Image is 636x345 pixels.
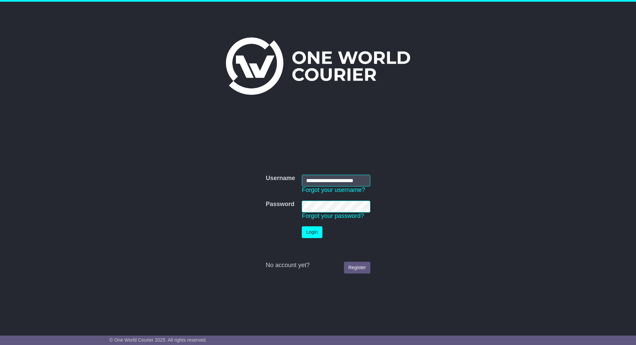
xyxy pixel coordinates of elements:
[266,175,295,182] label: Username
[109,337,207,343] span: © One World Courier 2025. All rights reserved.
[302,226,322,238] button: Login
[266,262,370,269] div: No account yet?
[266,201,294,208] label: Password
[302,212,364,219] a: Forgot your password?
[302,186,365,193] a: Forgot your username?
[344,262,370,274] a: Register
[226,37,410,95] img: One World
